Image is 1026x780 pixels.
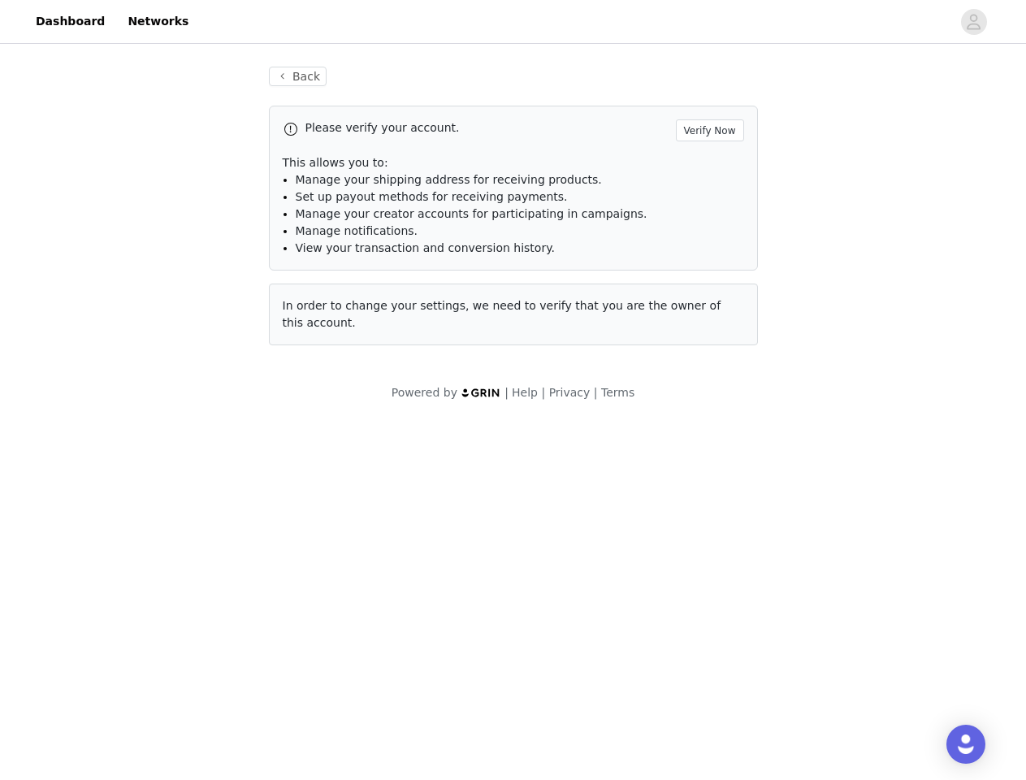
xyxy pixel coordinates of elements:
[541,386,545,399] span: |
[676,119,744,141] button: Verify Now
[296,241,555,254] span: View your transaction and conversion history.
[26,3,115,40] a: Dashboard
[512,386,538,399] a: Help
[392,386,457,399] span: Powered by
[305,119,669,136] p: Please verify your account.
[946,725,985,764] div: Open Intercom Messenger
[269,67,327,86] button: Back
[461,388,501,398] img: logo
[296,190,568,203] span: Set up payout methods for receiving payments.
[283,154,744,171] p: This allows you to:
[296,224,418,237] span: Manage notifications.
[594,386,598,399] span: |
[504,386,509,399] span: |
[296,207,647,220] span: Manage your creator accounts for participating in campaigns.
[283,299,721,329] span: In order to change your settings, we need to verify that you are the owner of this account.
[118,3,198,40] a: Networks
[601,386,634,399] a: Terms
[966,9,981,35] div: avatar
[296,173,602,186] span: Manage your shipping address for receiving products.
[549,386,591,399] a: Privacy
